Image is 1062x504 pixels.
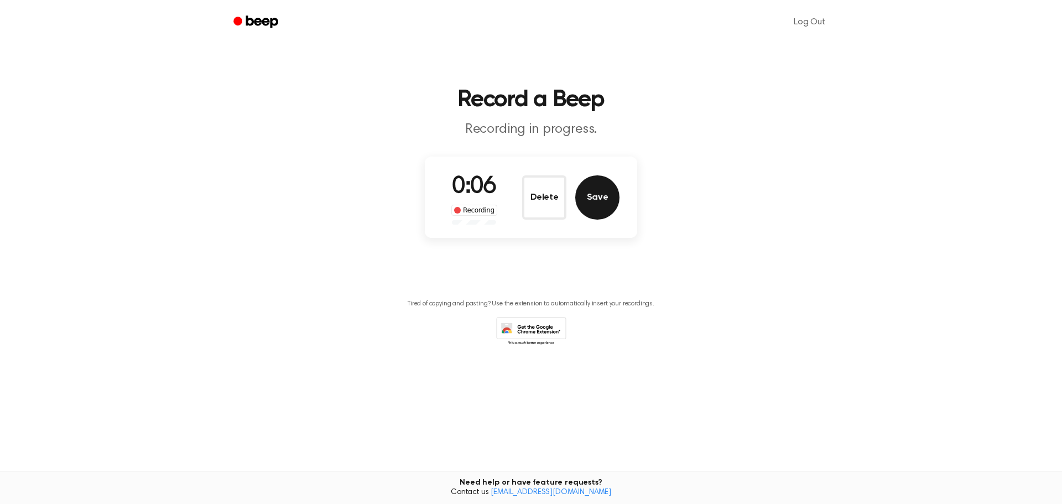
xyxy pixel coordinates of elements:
button: Delete Audio Record [522,175,566,220]
p: Recording in progress. [319,121,743,139]
span: 0:06 [452,175,496,199]
div: Recording [451,205,497,216]
h1: Record a Beep [248,89,814,112]
span: Contact us [7,488,1055,498]
p: Tired of copying and pasting? Use the extension to automatically insert your recordings. [408,300,654,308]
a: [EMAIL_ADDRESS][DOMAIN_NAME] [491,489,611,496]
button: Save Audio Record [575,175,619,220]
a: Log Out [783,9,836,35]
a: Beep [226,12,288,33]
